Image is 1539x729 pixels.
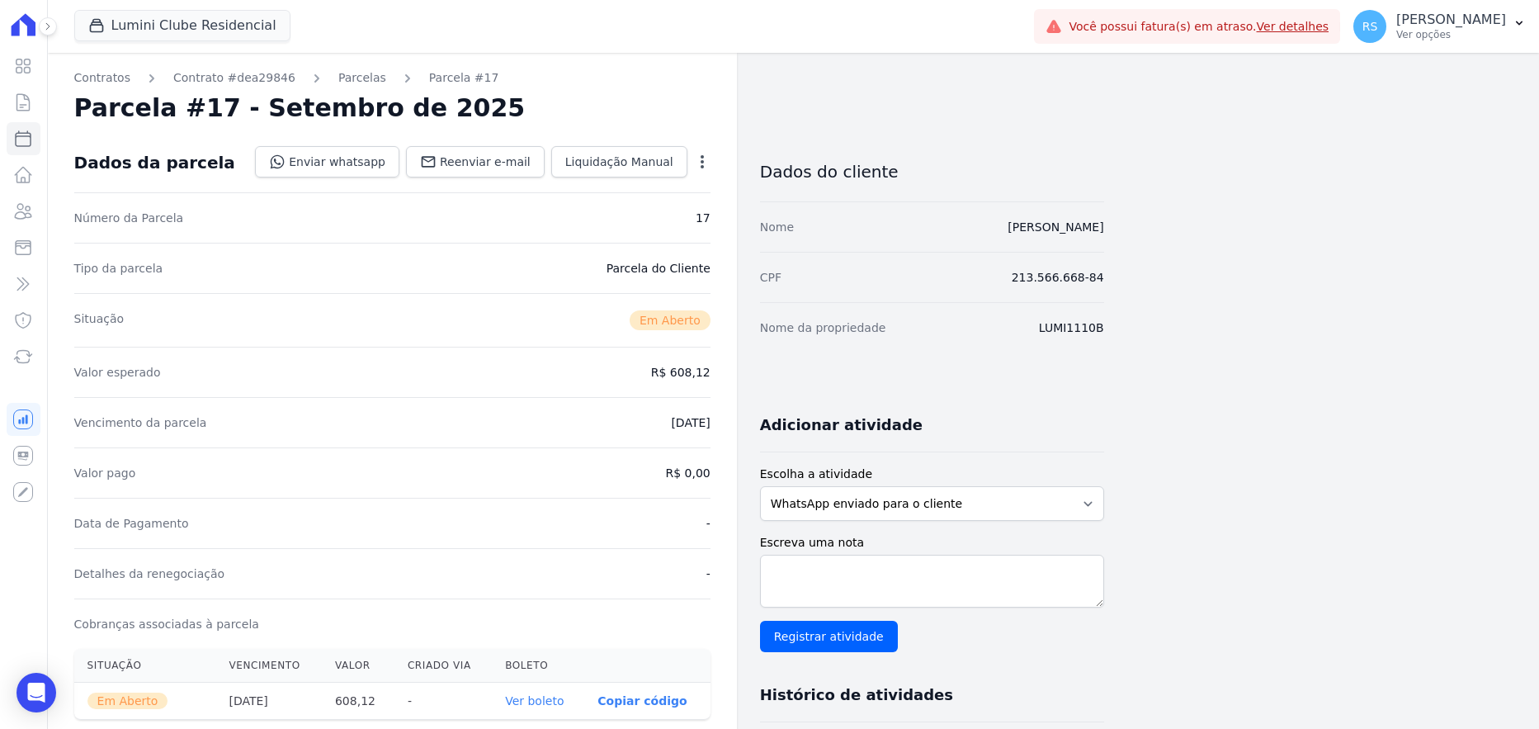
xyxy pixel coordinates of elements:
a: Enviar whatsapp [255,146,399,178]
a: Parcela #17 [429,69,499,87]
a: Ver detalhes [1257,20,1329,33]
th: Criado via [394,649,492,683]
nav: Breadcrumb [74,69,710,87]
th: Boleto [492,649,584,683]
th: [DATE] [215,683,322,720]
span: Liquidação Manual [565,154,673,170]
dt: Valor pago [74,465,136,481]
button: Copiar código [597,694,687,708]
dt: Cobranças associadas à parcela [74,616,259,632]
dt: Nome da propriedade [760,320,886,336]
a: Ver boleto [505,694,564,708]
div: Open Intercom Messenger [17,673,56,712]
dt: Nome [760,219,794,235]
dt: Vencimento da parcela [74,414,207,431]
dt: Detalhes da renegociação [74,566,225,582]
dd: R$ 608,12 [651,364,710,381]
dd: - [706,515,710,532]
p: [PERSON_NAME] [1396,12,1506,28]
dt: Situação [74,310,125,330]
span: Reenviar e-mail [440,154,531,170]
dt: Data de Pagamento [74,515,189,532]
th: 608,12 [322,683,394,720]
dd: Parcela do Cliente [607,260,710,277]
dd: LUMI1110B [1039,320,1104,336]
dt: Valor esperado [74,364,161,381]
label: Escolha a atividade [760,466,1104,483]
dt: Tipo da parcela [74,260,163,277]
th: Situação [74,649,216,683]
a: Reenviar e-mail [406,146,545,178]
dd: - [706,566,710,582]
span: RS [1362,21,1378,32]
div: Dados da parcela [74,153,235,173]
dd: [DATE] [671,414,710,431]
dd: 213.566.668-84 [1012,269,1104,286]
label: Escreva uma nota [760,534,1104,551]
button: RS [PERSON_NAME] Ver opções [1340,3,1539,50]
span: Em Aberto [87,693,168,709]
span: Em Aberto [630,310,710,330]
span: Você possui fatura(s) em atraso. [1069,18,1329,36]
a: Contratos [74,69,130,87]
th: Vencimento [215,649,322,683]
input: Registrar atividade [760,621,898,652]
p: Ver opções [1396,28,1506,41]
a: Liquidação Manual [551,146,687,178]
th: - [394,683,492,720]
h3: Adicionar atividade [760,415,923,435]
dt: Número da Parcela [74,210,184,226]
h3: Dados do cliente [760,162,1104,182]
th: Valor [322,649,394,683]
button: Lumini Clube Residencial [74,10,290,41]
a: [PERSON_NAME] [1008,220,1103,234]
dt: CPF [760,269,781,286]
a: Parcelas [338,69,386,87]
dd: R$ 0,00 [665,465,710,481]
dd: 17 [696,210,710,226]
h3: Histórico de atividades [760,685,953,705]
h2: Parcela #17 - Setembro de 2025 [74,93,526,123]
a: Contrato #dea29846 [173,69,295,87]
